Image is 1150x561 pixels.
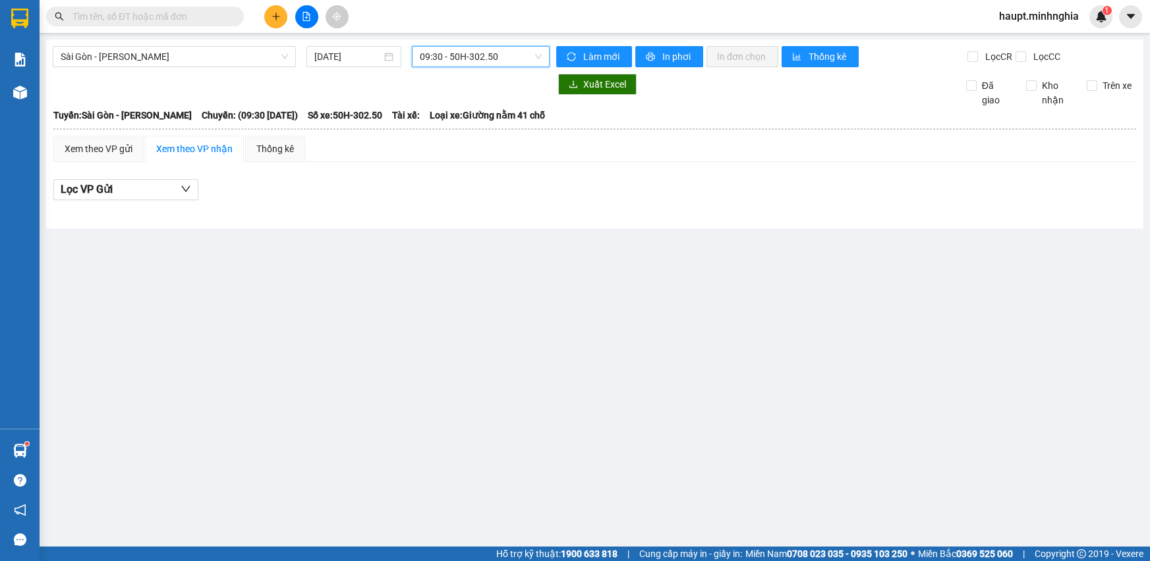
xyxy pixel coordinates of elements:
[787,548,907,559] strong: 0708 023 035 - 0935 103 250
[782,46,859,67] button: bar-chartThống kê
[53,179,198,200] button: Lọc VP Gửi
[13,86,27,99] img: warehouse-icon
[13,444,27,458] img: warehouse-icon
[308,108,382,122] span: Số xe: 50H-302.50
[430,108,545,122] span: Loại xe: Giường nằm 41 chỗ
[1077,549,1086,558] span: copyright
[1023,547,1025,561] span: |
[61,181,113,198] span: Lọc VP Gửi
[65,142,132,156] div: Xem theo VP gửi
[496,547,618,561] span: Hỗ trợ kỹ thuật:
[272,12,281,21] span: plus
[911,551,915,556] span: ⚪️
[14,474,26,487] span: question-circle
[980,49,1014,64] span: Lọc CR
[25,442,29,446] sup: 1
[646,52,657,63] span: printer
[326,5,349,28] button: aim
[662,49,693,64] span: In phơi
[202,108,298,122] span: Chuyến: (09:30 [DATE])
[61,47,288,67] span: Sài Gòn - Phan Rí
[314,49,382,64] input: 14/08/2025
[635,46,703,67] button: printerIn phơi
[809,49,848,64] span: Thống kê
[639,547,742,561] span: Cung cấp máy in - giấy in:
[706,46,778,67] button: In đơn chọn
[556,46,632,67] button: syncLàm mới
[72,9,228,24] input: Tìm tên, số ĐT hoặc mã đơn
[1105,6,1109,15] span: 1
[1037,78,1076,107] span: Kho nhận
[11,9,28,28] img: logo-vxr
[561,548,618,559] strong: 1900 633 818
[918,547,1013,561] span: Miền Bắc
[1103,6,1112,15] sup: 1
[956,548,1013,559] strong: 0369 525 060
[1119,5,1142,28] button: caret-down
[1097,78,1137,93] span: Trên xe
[567,52,578,63] span: sync
[1125,11,1137,22] span: caret-down
[1028,49,1062,64] span: Lọc CC
[55,12,64,21] span: search
[332,12,341,21] span: aim
[792,52,803,63] span: bar-chart
[977,78,1016,107] span: Đã giao
[295,5,318,28] button: file-add
[264,5,287,28] button: plus
[302,12,311,21] span: file-add
[745,547,907,561] span: Miền Nam
[1095,11,1107,22] img: icon-new-feature
[53,110,192,120] b: Tuyến: Sài Gòn - [PERSON_NAME]
[181,184,191,194] span: down
[256,142,294,156] div: Thống kê
[13,53,27,67] img: solution-icon
[583,49,621,64] span: Làm mới
[627,547,629,561] span: |
[392,108,420,122] span: Tài xế:
[558,74,637,95] button: downloadXuất Excel
[420,47,542,67] span: 09:30 - 50H-302.50
[156,142,233,156] div: Xem theo VP nhận
[989,8,1089,24] span: haupt.minhnghia
[14,504,26,516] span: notification
[14,533,26,546] span: message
